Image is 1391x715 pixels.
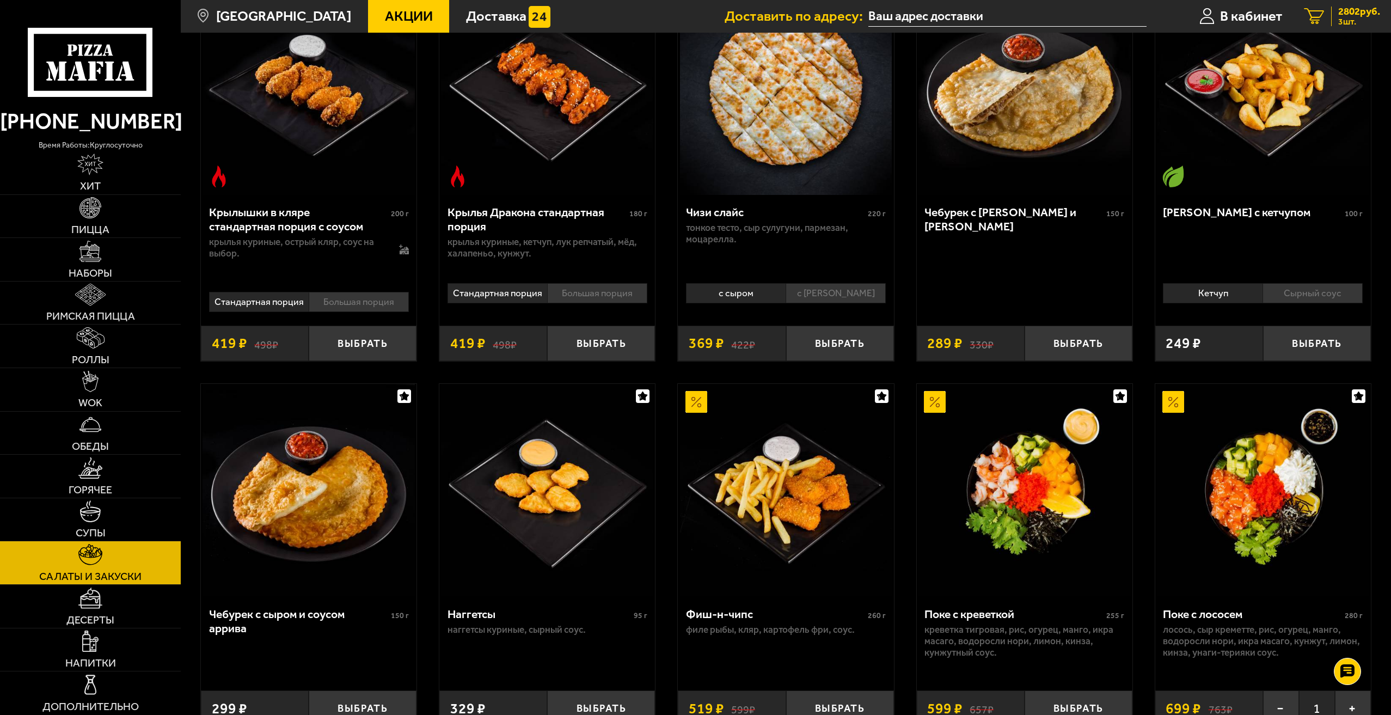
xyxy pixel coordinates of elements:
a: АкционныйПоке с лососем [1155,384,1371,596]
li: Большая порция [547,283,647,303]
span: 150 г [391,611,409,620]
div: 0 [678,278,893,315]
div: Наггетсы [448,607,631,621]
span: В кабинет [1220,9,1283,23]
span: 200 г [391,209,409,218]
span: Обеды [72,441,109,452]
span: Роллы [72,355,109,365]
span: 419 ₽ [212,336,247,351]
span: Пицца [71,224,109,235]
img: Наггетсы [441,384,653,596]
span: 180 г [629,209,647,218]
a: АкционныйПоке с креветкой [917,384,1132,596]
span: Напитки [65,658,116,669]
p: крылья куриные, кетчуп, лук репчатый, мёд, халапеньо, кунжут. [448,236,647,260]
div: Крылья Дракона стандартная порция [448,205,627,233]
img: Акционный [924,391,946,413]
span: Акции [385,9,433,23]
span: Наборы [69,268,112,279]
li: Стандартная порция [448,283,547,303]
img: Акционный [685,391,707,413]
a: Чебурек с сыром и соусом аррива [201,384,416,596]
span: 260 г [868,611,886,620]
span: WOK [78,398,102,408]
div: Крылышки в кляре стандартная порция c соусом [209,205,388,233]
div: Фиш-н-чипс [686,607,865,621]
p: филе рыбы, кляр, картофель фри, соус. [686,624,886,635]
span: Доставить по адресу: [725,9,868,23]
span: Горячее [69,485,112,496]
button: Выбрать [1025,326,1132,361]
div: [PERSON_NAME] с кетчупом [1163,205,1342,219]
div: Чизи слайс [686,205,865,219]
s: 422 ₽ [731,336,755,351]
span: 3 шт. [1338,17,1380,26]
img: Фиш-н-чипс [680,384,892,596]
input: Ваш адрес доставки [868,7,1147,27]
span: 419 ₽ [450,336,486,351]
span: 100 г [1345,209,1363,218]
span: Хит [80,181,101,192]
img: Вегетарианское блюдо [1162,166,1184,187]
button: Выбрать [547,326,655,361]
img: Чебурек с сыром и соусом аррива [203,384,415,596]
p: наггетсы куриные, сырный соус. [448,624,647,635]
li: с сыром [686,283,786,303]
span: Римская пицца [46,311,135,322]
div: Поке с креветкой [924,607,1104,621]
img: Поке с креветкой [918,384,1131,596]
s: 498 ₽ [493,336,517,351]
span: Дополнительно [42,701,139,712]
p: тонкое тесто, сыр сулугуни, пармезан, моцарелла. [686,222,886,246]
img: Поке с лососем [1157,384,1369,596]
p: креветка тигровая, рис, огурец, манго, икра масаго, водоросли Нори, лимон, кинза, кунжутный соус. [924,624,1124,659]
a: Наггетсы [439,384,655,596]
span: 150 г [1106,209,1124,218]
div: Поке с лососем [1163,607,1342,621]
span: 220 г [868,209,886,218]
li: Кетчуп [1163,283,1263,303]
span: Супы [76,528,106,539]
p: лосось, Сыр креметте, рис, огурец, манго, водоросли Нори, икра масаго, кунжут, лимон, кинза, унаг... [1163,624,1363,659]
li: Сырный соус [1263,283,1363,303]
div: 0 [1155,278,1371,315]
span: 2802 руб. [1338,7,1380,17]
button: Выбрать [309,326,416,361]
img: Острое блюдо [208,166,230,187]
span: [GEOGRAPHIC_DATA] [216,9,351,23]
s: 498 ₽ [254,336,278,351]
span: 255 г [1106,611,1124,620]
img: 15daf4d41897b9f0e9f617042186c801.svg [529,6,550,28]
p: крылья куриные, острый кляр, соус на выбор. [209,236,384,260]
span: 289 ₽ [927,336,963,351]
span: 95 г [634,611,647,620]
li: с [PERSON_NAME] [786,283,886,303]
span: Салаты и закуски [39,571,142,582]
a: АкционныйФиш-н-чипс [678,384,893,596]
span: 369 ₽ [689,336,724,351]
span: Санкт-Петербург, Комендантский проспект, 25к1 [868,7,1147,27]
span: 280 г [1345,611,1363,620]
li: Стандартная порция [209,292,309,312]
s: 330 ₽ [970,336,994,351]
img: Острое блюдо [447,166,469,187]
span: Десерты [66,615,114,626]
span: 249 ₽ [1166,336,1201,351]
img: Акционный [1162,391,1184,413]
div: Чебурек с сыром и соусом аррива [209,607,388,635]
div: Чебурек с [PERSON_NAME] и [PERSON_NAME] [924,205,1104,233]
span: Доставка [466,9,526,23]
button: Выбрать [1263,326,1371,361]
div: 0 [439,278,655,315]
button: Выбрать [786,326,894,361]
li: Большая порция [309,292,409,312]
